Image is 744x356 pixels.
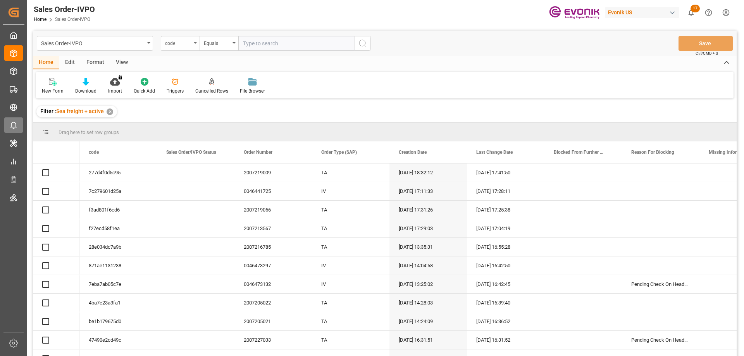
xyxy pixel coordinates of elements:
div: [DATE] 16:55:28 [467,238,544,256]
div: TA [312,331,389,349]
div: 0046473297 [234,256,312,275]
div: [DATE] 17:11:33 [389,182,467,200]
div: 2007213567 [234,219,312,237]
div: [DATE] 16:42:50 [467,256,544,275]
span: code [89,150,99,155]
button: open menu [37,36,153,51]
div: 2007219009 [234,163,312,182]
div: 2007216785 [234,238,312,256]
span: Order Number [244,150,272,155]
button: show 17 new notifications [682,4,700,21]
div: Triggers [167,88,184,95]
div: Format [81,56,110,69]
div: IV [312,182,389,200]
div: Download [75,88,96,95]
div: 871ae1131238 [79,256,157,275]
div: New Form [42,88,64,95]
div: Press SPACE to select this row. [33,294,79,312]
button: open menu [200,36,238,51]
div: Press SPACE to select this row. [33,219,79,238]
button: search button [355,36,371,51]
button: Evonik US [605,5,682,20]
div: TA [312,201,389,219]
div: Pending Check On Header Level, Special Transport Requirements Unchecked [622,331,699,349]
div: Pending Check On Header Level, Special Transport Requirements Unchecked [622,275,699,293]
div: 2007205021 [234,312,312,330]
span: Filter : [40,108,56,114]
div: [DATE] 16:36:52 [467,312,544,330]
div: [DATE] 16:31:51 [389,331,467,349]
div: TA [312,163,389,182]
button: Save [679,36,733,51]
div: [DATE] 17:04:19 [467,219,544,237]
div: 7eba7ab05c7e [79,275,157,293]
div: Sales Order-IVPO [41,38,145,48]
div: Quick Add [134,88,155,95]
button: Help Center [700,4,717,21]
div: Press SPACE to select this row. [33,312,79,331]
div: [DATE] 16:39:40 [467,294,544,312]
span: 17 [691,5,700,12]
div: [DATE] 17:41:50 [467,163,544,182]
div: code [165,38,191,47]
div: [DATE] 17:28:11 [467,182,544,200]
div: [DATE] 16:31:52 [467,331,544,349]
span: Creation Date [399,150,427,155]
span: Last Change Date [476,150,513,155]
div: 0046473132 [234,275,312,293]
div: 4ba7e23a3fa1 [79,294,157,312]
div: Press SPACE to select this row. [33,201,79,219]
div: File Browser [240,88,265,95]
div: [DATE] 14:04:58 [389,256,467,275]
div: [DATE] 17:31:26 [389,201,467,219]
div: Press SPACE to select this row. [33,331,79,349]
div: [DATE] 17:25:38 [467,201,544,219]
div: f27ecd58f1ea [79,219,157,237]
div: TA [312,238,389,256]
div: 47490e2cd49c [79,331,157,349]
div: Press SPACE to select this row. [33,238,79,256]
div: f3ad801f6cd6 [79,201,157,219]
input: Type to search [238,36,355,51]
span: Sea freight + active [56,108,104,114]
div: Evonik US [605,7,679,18]
div: View [110,56,134,69]
div: [DATE] 17:29:03 [389,219,467,237]
div: [DATE] 18:32:12 [389,163,467,182]
div: Press SPACE to select this row. [33,163,79,182]
div: TA [312,294,389,312]
span: Drag here to set row groups [59,129,119,135]
div: IV [312,256,389,275]
div: [DATE] 13:35:31 [389,238,467,256]
div: 28e034dc7a9b [79,238,157,256]
div: TA [312,219,389,237]
div: Press SPACE to select this row. [33,182,79,201]
div: Equals [204,38,230,47]
div: 7c279601d25a [79,182,157,200]
span: Ctrl/CMD + S [696,50,718,56]
div: 2007227033 [234,331,312,349]
div: 277d4f0d5c95 [79,163,157,182]
div: Sales Order-IVPO [34,3,95,15]
span: Sales Order/IVPO Status [166,150,216,155]
div: [DATE] 16:42:45 [467,275,544,293]
div: 2007219056 [234,201,312,219]
div: 0046441725 [234,182,312,200]
div: be1b179675d0 [79,312,157,330]
div: [DATE] 13:25:02 [389,275,467,293]
div: IV [312,275,389,293]
div: Home [33,56,59,69]
span: Blocked From Further Processing [554,150,606,155]
div: TA [312,312,389,330]
span: Reason For Blocking [631,150,674,155]
button: open menu [161,36,200,51]
div: Press SPACE to select this row. [33,275,79,294]
span: Order Type (SAP) [321,150,357,155]
div: [DATE] 14:28:03 [389,294,467,312]
div: Cancelled Rows [195,88,228,95]
div: 2007205022 [234,294,312,312]
div: ✕ [107,108,113,115]
div: Press SPACE to select this row. [33,256,79,275]
a: Home [34,17,46,22]
div: [DATE] 14:24:09 [389,312,467,330]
